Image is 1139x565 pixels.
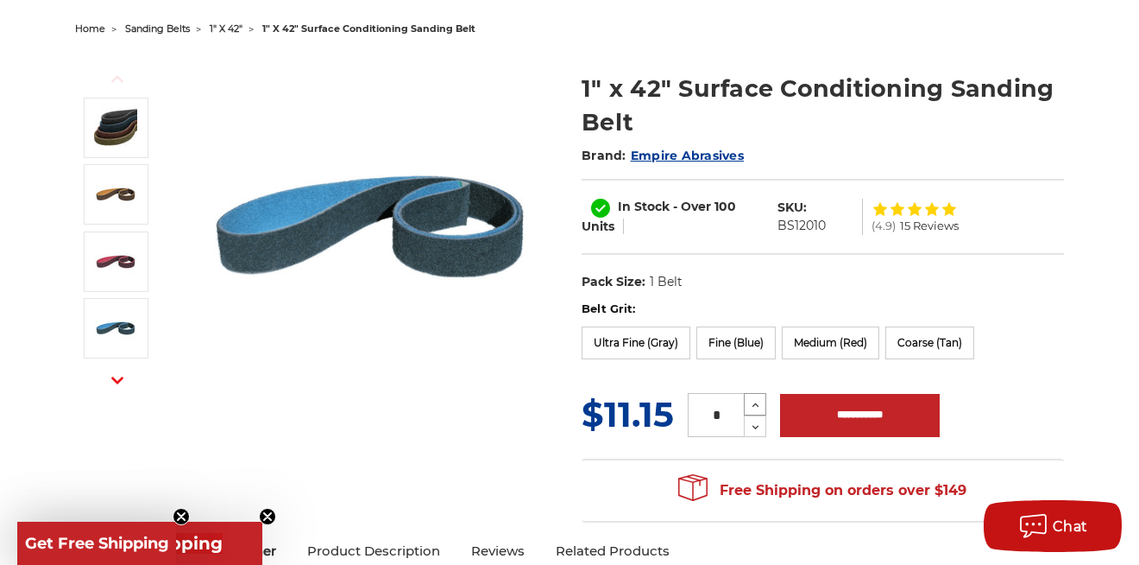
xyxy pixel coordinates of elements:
[17,522,262,565] div: Get Free ShippingClose teaser
[673,199,711,214] span: - Over
[97,60,138,98] button: Previous
[94,240,137,283] img: 1"x42" Medium Surface Conditioning Belt
[984,500,1122,552] button: Chat
[94,307,137,350] img: 1"x42" Fine Surface Conditioning Belt
[582,393,674,435] span: $11.15
[678,473,966,508] span: Free Shipping on orders over $149
[173,508,190,525] button: Close teaser
[582,301,1064,318] label: Belt Grit:
[75,22,105,35] a: home
[582,219,614,234] span: Units
[125,22,190,35] a: sanding belts
[582,273,645,291] dt: Pack Size:
[210,22,242,35] a: 1" x 42"
[262,22,475,35] span: 1" x 42" surface conditioning sanding belt
[25,534,169,553] span: Get Free Shipping
[94,106,137,149] img: 1"x42" Surface Conditioning Sanding Belts
[777,199,807,217] dt: SKU:
[650,273,683,291] dd: 1 Belt
[1053,518,1088,535] span: Chat
[714,199,736,214] span: 100
[618,199,670,214] span: In Stock
[582,72,1064,139] h1: 1" x 42" Surface Conditioning Sanding Belt
[198,54,543,399] img: 1"x42" Surface Conditioning Sanding Belts
[97,361,138,398] button: Next
[94,173,137,216] img: 1"x42" Coarse Surface Conditioning Belt
[872,220,896,232] span: (4.9)
[17,522,176,565] div: Get Free ShippingClose teaser
[582,148,626,163] span: Brand:
[631,148,744,163] a: Empire Abrasives
[900,220,959,232] span: 15 Reviews
[777,217,826,235] dd: BS12010
[259,508,276,525] button: Close teaser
